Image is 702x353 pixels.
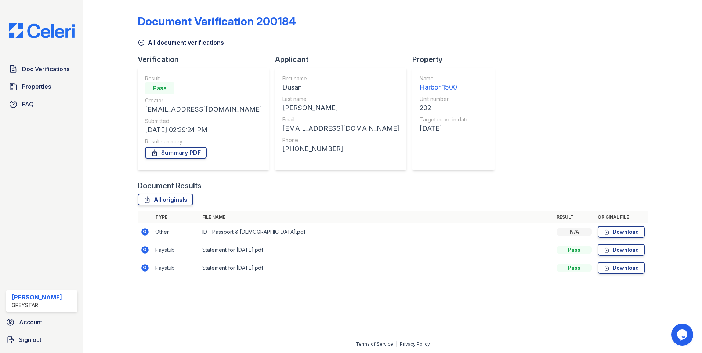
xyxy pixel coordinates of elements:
[145,117,262,125] div: Submitted
[275,54,412,65] div: Applicant
[19,318,42,327] span: Account
[557,228,592,236] div: N/A
[22,65,69,73] span: Doc Verifications
[145,75,262,82] div: Result
[145,138,262,145] div: Result summary
[356,341,393,347] a: Terms of Service
[152,241,199,259] td: Paystub
[282,95,399,103] div: Last name
[152,259,199,277] td: Paystub
[598,244,645,256] a: Download
[282,144,399,154] div: [PHONE_NUMBER]
[420,95,469,103] div: Unit number
[138,194,193,205] a: All originals
[138,181,202,191] div: Document Results
[420,75,469,82] div: Name
[12,302,62,309] div: Greystar
[282,137,399,144] div: Phone
[12,293,62,302] div: [PERSON_NAME]
[145,147,207,159] a: Summary PDF
[595,211,648,223] th: Original file
[199,259,554,277] td: Statement for [DATE].pdf
[152,223,199,241] td: Other
[282,82,399,92] div: Dusan
[152,211,199,223] th: Type
[671,324,695,346] iframe: chat widget
[282,103,399,113] div: [PERSON_NAME]
[557,246,592,254] div: Pass
[6,79,77,94] a: Properties
[6,97,77,112] a: FAQ
[420,116,469,123] div: Target move in date
[598,262,645,274] a: Download
[420,103,469,113] div: 202
[3,23,80,38] img: CE_Logo_Blue-a8612792a0a2168367f1c8372b55b34899dd931a85d93a1a3d3e32e68fde9ad4.png
[400,341,430,347] a: Privacy Policy
[282,123,399,134] div: [EMAIL_ADDRESS][DOMAIN_NAME]
[3,315,80,330] a: Account
[420,75,469,92] a: Name Harbor 1500
[396,341,397,347] div: |
[138,38,224,47] a: All document verifications
[138,54,275,65] div: Verification
[3,332,80,347] a: Sign out
[199,211,554,223] th: File name
[145,125,262,135] div: [DATE] 02:29:24 PM
[554,211,595,223] th: Result
[282,75,399,82] div: First name
[19,335,41,344] span: Sign out
[145,82,174,94] div: Pass
[145,97,262,104] div: Creator
[557,264,592,272] div: Pass
[22,82,51,91] span: Properties
[412,54,500,65] div: Property
[420,82,469,92] div: Harbor 1500
[22,100,34,109] span: FAQ
[145,104,262,114] div: [EMAIL_ADDRESS][DOMAIN_NAME]
[282,116,399,123] div: Email
[598,226,645,238] a: Download
[420,123,469,134] div: [DATE]
[138,15,296,28] div: Document Verification 200184
[199,241,554,259] td: Statement for [DATE].pdf
[6,62,77,76] a: Doc Verifications
[199,223,554,241] td: ID - Passport & [DEMOGRAPHIC_DATA].pdf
